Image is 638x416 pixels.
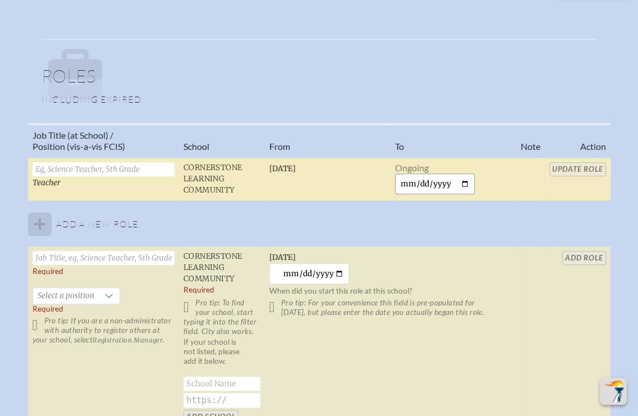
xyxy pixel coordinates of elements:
[545,124,611,157] th: Action
[93,336,163,344] span: Registration Manager
[183,337,260,376] label: If your school is not listed, please add it below.
[33,162,175,176] input: Eg, Science Teacher, 5th Grade
[33,316,175,345] p: Pro tip: If you are a non-administrator with authority to register others at your school, select .
[183,298,260,336] p: Pro tip: To find your school, start typing it into the filter field. City also works.
[183,393,260,408] input: https://
[391,124,516,157] th: To
[42,94,596,105] p: Including expired
[183,377,260,391] input: School Name
[33,288,99,304] span: Select a position
[33,304,63,313] span: Required
[269,286,512,296] p: When did you start this role at this school?
[33,267,63,276] label: Required
[179,124,265,157] th: School
[269,164,296,173] span: [DATE]
[265,124,391,157] th: From
[395,162,429,173] span: Ongoing
[42,67,596,94] h1: Roles
[516,124,545,157] th: Note
[33,251,175,265] input: Job Title, eg, Science Teacher, 5th Grade
[183,252,242,284] span: Cornerstone Learning Community
[602,380,625,403] img: To the top
[33,178,61,188] span: Teacher
[600,378,627,405] button: Scroll Top
[269,253,296,262] span: [DATE]
[183,285,214,295] label: Required
[28,124,179,157] th: Job Title (at School) / Position (vis-a-vis FCIS)
[269,298,512,317] p: Pro tip: For your convenience this field is pre-populated for [DATE], but please enter the date y...
[183,163,242,195] span: Cornerstone Learning Community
